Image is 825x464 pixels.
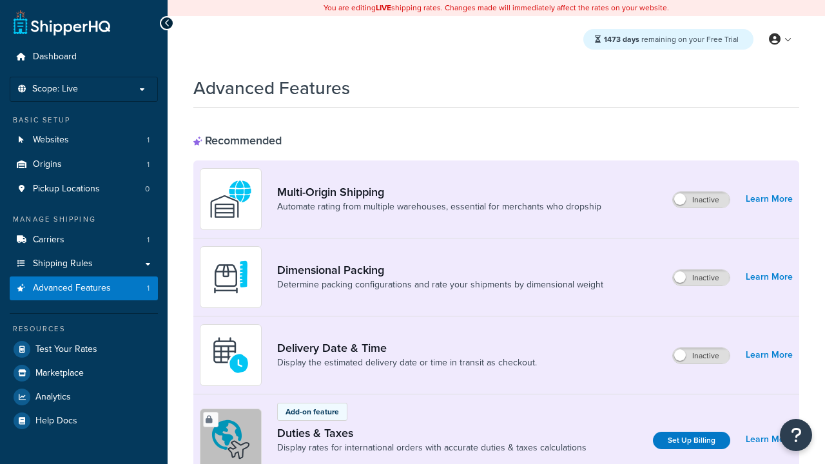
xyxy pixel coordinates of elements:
[35,392,71,403] span: Analytics
[33,258,93,269] span: Shipping Rules
[10,177,158,201] li: Pickup Locations
[277,263,603,277] a: Dimensional Packing
[147,159,150,170] span: 1
[32,84,78,95] span: Scope: Live
[193,133,282,148] div: Recommended
[653,432,730,449] a: Set Up Billing
[376,2,391,14] b: LIVE
[286,406,339,418] p: Add-on feature
[208,177,253,222] img: WatD5o0RtDAAAAAElFTkSuQmCC
[10,153,158,177] a: Origins1
[145,184,150,195] span: 0
[277,356,537,369] a: Display the estimated delivery date or time in transit as checkout.
[35,416,77,427] span: Help Docs
[10,228,158,252] li: Carriers
[277,441,587,454] a: Display rates for international orders with accurate duties & taxes calculations
[33,52,77,63] span: Dashboard
[208,333,253,378] img: gfkeb5ejjkALwAAAABJRU5ErkJggg==
[147,135,150,146] span: 1
[673,348,730,363] label: Inactive
[746,190,793,208] a: Learn More
[780,419,812,451] button: Open Resource Center
[35,344,97,355] span: Test Your Rates
[10,128,158,152] li: Websites
[10,276,158,300] a: Advanced Features1
[193,75,350,101] h1: Advanced Features
[746,268,793,286] a: Learn More
[10,153,158,177] li: Origins
[10,338,158,361] a: Test Your Rates
[33,235,64,246] span: Carriers
[10,362,158,385] a: Marketplace
[10,177,158,201] a: Pickup Locations0
[277,426,587,440] a: Duties & Taxes
[277,278,603,291] a: Determine packing configurations and rate your shipments by dimensional weight
[33,283,111,294] span: Advanced Features
[33,184,100,195] span: Pickup Locations
[147,235,150,246] span: 1
[10,252,158,276] a: Shipping Rules
[746,346,793,364] a: Learn More
[604,34,639,45] strong: 1473 days
[10,385,158,409] a: Analytics
[10,45,158,69] a: Dashboard
[208,255,253,300] img: DTVBYsAAAAAASUVORK5CYII=
[10,324,158,334] div: Resources
[33,159,62,170] span: Origins
[33,135,69,146] span: Websites
[604,34,739,45] span: remaining on your Free Trial
[673,270,730,285] label: Inactive
[746,430,793,449] a: Learn More
[10,276,158,300] li: Advanced Features
[35,368,84,379] span: Marketplace
[147,283,150,294] span: 1
[277,341,537,355] a: Delivery Date & Time
[673,192,730,208] label: Inactive
[10,115,158,126] div: Basic Setup
[10,128,158,152] a: Websites1
[277,200,601,213] a: Automate rating from multiple warehouses, essential for merchants who dropship
[10,214,158,225] div: Manage Shipping
[277,185,601,199] a: Multi-Origin Shipping
[10,409,158,432] a: Help Docs
[10,228,158,252] a: Carriers1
